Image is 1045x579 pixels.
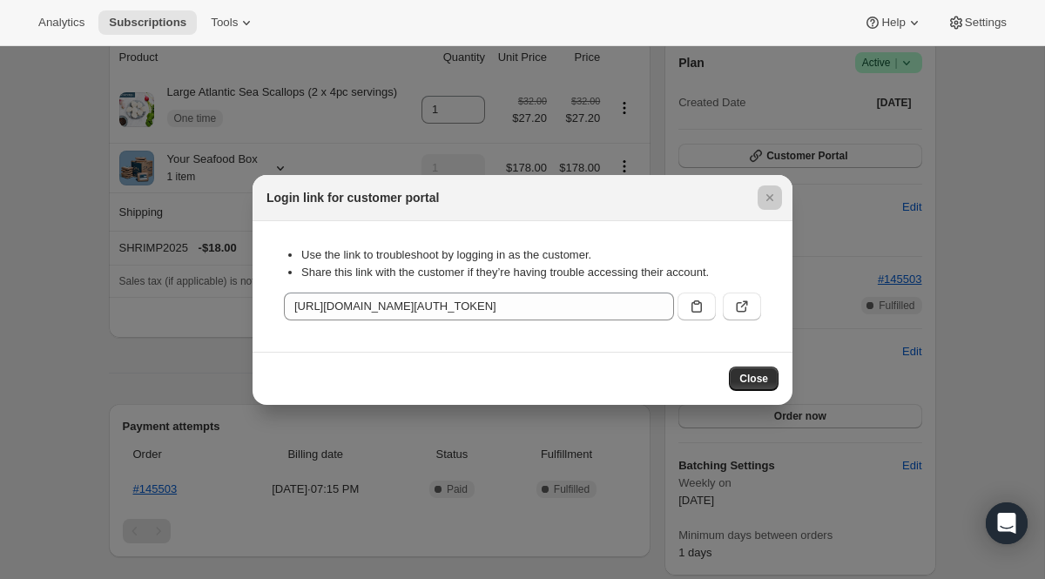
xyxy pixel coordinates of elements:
span: Tools [211,16,238,30]
span: Close [739,372,768,386]
span: Subscriptions [109,16,186,30]
span: Analytics [38,16,84,30]
span: Help [881,16,905,30]
button: Help [853,10,933,35]
button: Subscriptions [98,10,197,35]
button: Settings [937,10,1017,35]
h2: Login link for customer portal [266,189,439,206]
span: Settings [965,16,1007,30]
button: Close [729,367,779,391]
button: Analytics [28,10,95,35]
button: Tools [200,10,266,35]
li: Share this link with the customer if they’re having trouble accessing their account. [301,264,761,281]
li: Use the link to troubleshoot by logging in as the customer. [301,246,761,264]
button: Close [758,185,782,210]
div: Open Intercom Messenger [986,502,1028,544]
